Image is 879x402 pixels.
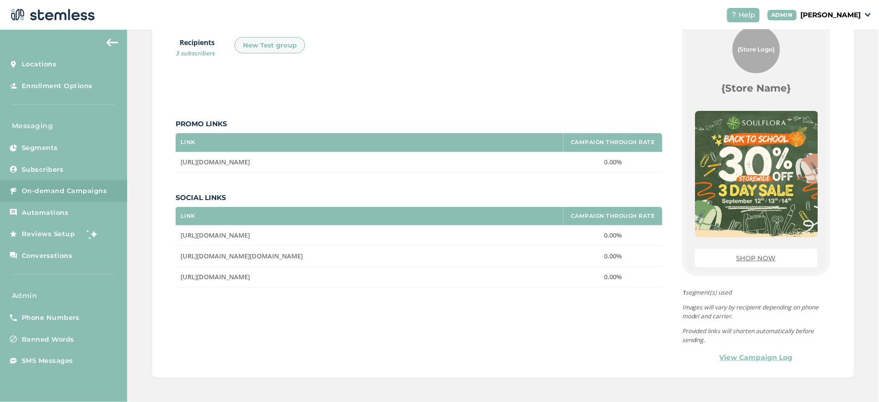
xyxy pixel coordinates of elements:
[604,251,622,260] span: 0.00%
[83,224,102,244] img: glitter-stars-b7820f95.gif
[181,252,558,260] label: https://www.facebook.com/soulflora.wm
[682,288,686,297] strong: 1
[106,39,118,47] img: icon-arrow-back-accent-c549486e.svg
[865,13,871,17] img: icon_down-arrow-small-66adaf34.svg
[181,157,250,166] span: [URL][DOMAIN_NAME]
[682,327,831,345] p: Provided links will shorten automatically before sending.
[181,231,250,240] span: [URL][DOMAIN_NAME]
[737,254,776,262] a: SHOP NOW
[571,139,655,146] label: Campaign Through Rate
[181,213,195,219] label: Link
[22,335,74,345] span: Banned Words
[739,10,756,20] span: Help
[8,5,95,25] img: logo-dark-0685b13c.svg
[731,12,737,18] img: icon-help-white-03924b79.svg
[22,81,93,91] span: Enrollment Options
[234,37,305,54] div: New Test group
[801,10,861,20] p: [PERSON_NAME]
[22,59,57,69] span: Locations
[22,165,64,175] span: Subscribers
[830,354,879,402] iframe: Chat Widget
[181,273,558,281] label: https://www.instagram.com/soulflora_nj/
[604,231,622,240] span: 0.00%
[181,251,303,260] span: [URL][DOMAIN_NAME][DOMAIN_NAME]
[181,139,195,146] label: Link
[738,45,775,54] span: {Store Logo}
[568,158,657,166] label: 0.00%
[176,193,662,203] label: Social Links
[695,111,818,237] img: jHKgjRaOx8x5dZudKrCLGLg7sfhQiJgJVaAHMKab.jpg
[181,158,558,166] label: https://www.soulflora.com/menu
[181,272,250,281] span: [URL][DOMAIN_NAME]
[176,37,215,58] label: Recipients
[768,10,797,20] div: ADMIN
[568,252,657,260] label: 0.00%
[568,273,657,281] label: 0.00%
[571,213,655,219] label: Campaign Through Rate
[22,356,73,366] span: SMS Messages
[22,251,73,261] span: Conversations
[22,229,75,239] span: Reviews Setup
[682,288,831,297] span: segment(s) used
[22,313,80,323] span: Phone Numbers
[181,231,558,240] label: https://x.com/SoulFlora_nj
[604,157,622,166] span: 0.00%
[720,352,793,363] a: View Campaign Log
[176,119,662,129] label: Promo Links
[22,143,58,153] span: Segments
[22,208,69,218] span: Automations
[722,81,791,95] label: {Store Name}
[604,272,622,281] span: 0.00%
[22,186,107,196] span: On-demand Campaigns
[176,49,215,57] span: 3 subscribers
[568,231,657,240] label: 0.00%
[682,303,831,321] p: Images will vary by recipient depending on phone model and carrier.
